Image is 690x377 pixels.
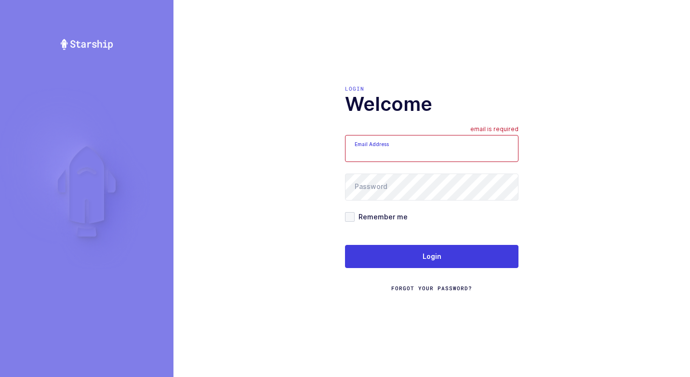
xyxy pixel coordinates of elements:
div: Login [345,85,518,93]
span: Login [423,252,441,261]
div: email is required [470,125,518,135]
img: Starship [60,39,114,50]
a: Forgot Your Password? [391,284,472,292]
span: Remember me [355,212,408,221]
button: Login [345,245,518,268]
input: Password [345,174,518,201]
input: Email Address [345,135,518,162]
h1: Welcome [345,93,518,116]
